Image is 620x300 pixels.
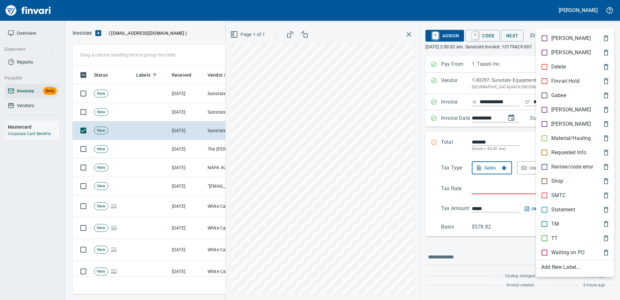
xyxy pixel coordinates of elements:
p: Delete [551,63,566,71]
p: Material/Hauling [551,134,591,142]
p: [PERSON_NAME] [551,106,591,114]
p: TT [551,234,558,242]
p: SMTC [551,192,566,199]
p: [PERSON_NAME] [551,34,591,42]
p: Review/code error [551,163,593,171]
p: Shop [551,177,564,185]
p: [PERSON_NAME] [551,120,591,128]
p: Statement [551,206,575,214]
p: Requested Info [551,149,586,156]
p: Waiting on PO [551,249,585,256]
p: [PERSON_NAME] [551,49,591,56]
p: TM [551,220,559,228]
p: Gabee [551,92,566,99]
span: Add New Label... [541,263,609,271]
p: Finvari Hold [551,77,579,85]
